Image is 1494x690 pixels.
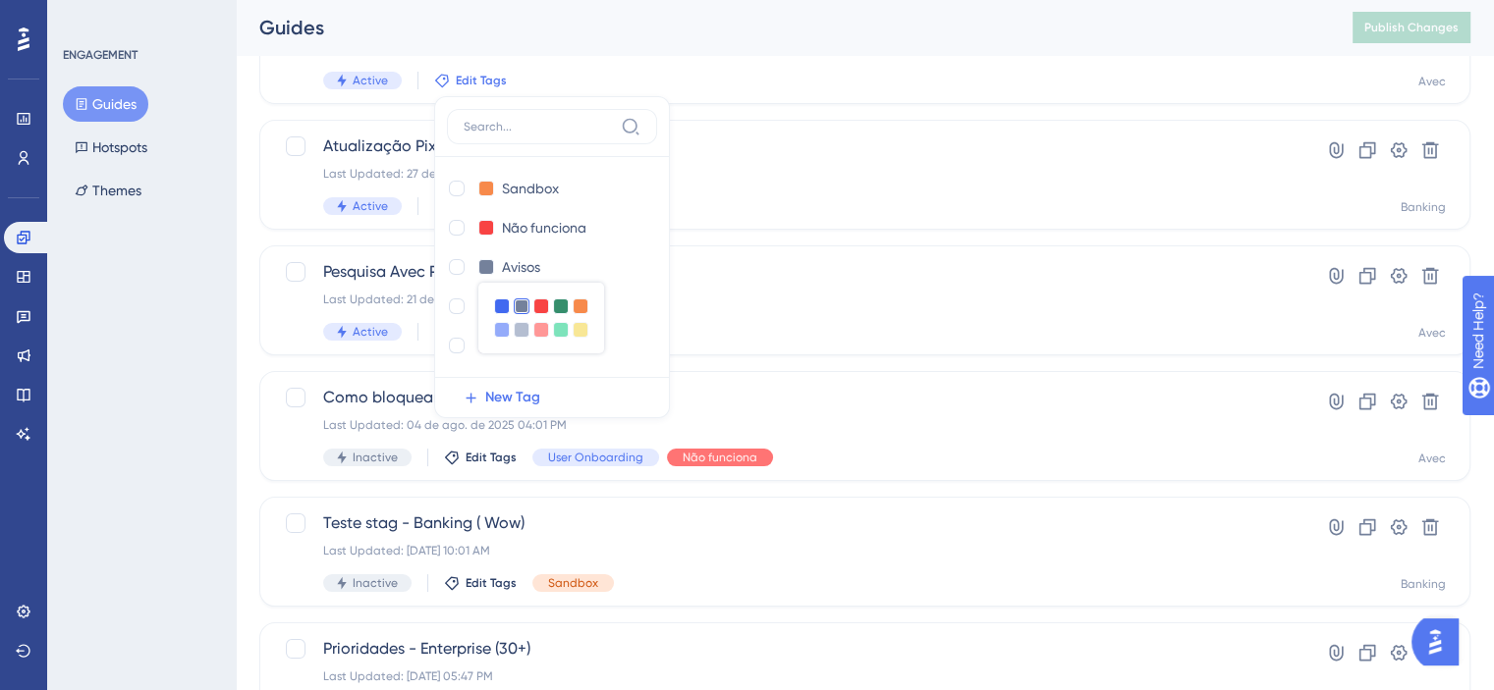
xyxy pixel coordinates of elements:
span: Não funciona [683,450,757,465]
span: New Tag [485,386,540,409]
button: Hotspots [63,130,159,165]
div: Guides [259,14,1303,41]
button: Edit Tags [444,450,517,465]
span: Need Help? [46,5,123,28]
span: Pesquisa Avec Pay - PIX na comanda [323,260,1249,284]
span: Inactive [353,450,398,465]
button: Themes [63,173,153,208]
span: Sandbox [548,575,598,591]
span: Active [353,73,388,88]
div: Last Updated: [DATE] 05:47 PM [323,668,1249,684]
span: Active [353,198,388,214]
div: Avec [1418,74,1446,89]
input: New Tag [502,255,581,280]
span: Como bloquear horários [323,386,1249,409]
div: ENGAGEMENT [63,47,138,63]
div: Last Updated: 21 de ago. de 2025 10:05 AM [323,292,1249,307]
div: Last Updated: 04 de ago. de 2025 04:01 PM [323,417,1249,433]
span: Active [353,324,388,340]
button: Guides [63,86,148,122]
span: Prioridades - Enterprise (30+) [323,637,1249,661]
button: Edit Tags [444,575,517,591]
div: Banking [1401,576,1446,592]
div: Avec [1418,451,1446,466]
span: Edit Tags [466,450,517,465]
div: Banking [1401,199,1446,215]
span: User Onboarding [548,450,643,465]
span: Publish Changes [1364,20,1459,35]
button: Edit Tags [434,73,507,88]
span: Edit Tags [466,575,517,591]
input: New Tag [502,216,591,240]
input: New Tag [502,373,581,398]
input: New Tag [502,177,581,201]
div: Last Updated: [DATE] 10:01 AM [323,543,1249,558]
div: Last Updated: 27 de ago. de 2025 02:50 PM [323,166,1249,182]
iframe: UserGuiding AI Assistant Launcher [1411,612,1470,671]
button: New Tag [447,378,669,417]
input: Search... [464,119,613,134]
span: Atualização Pix - Banking [323,134,1249,158]
span: Edit Tags [456,73,507,88]
span: Teste stag - Banking ( Wow) [323,511,1249,535]
span: Inactive [353,575,398,591]
div: Avec [1418,325,1446,341]
button: Publish Changes [1353,12,1470,43]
